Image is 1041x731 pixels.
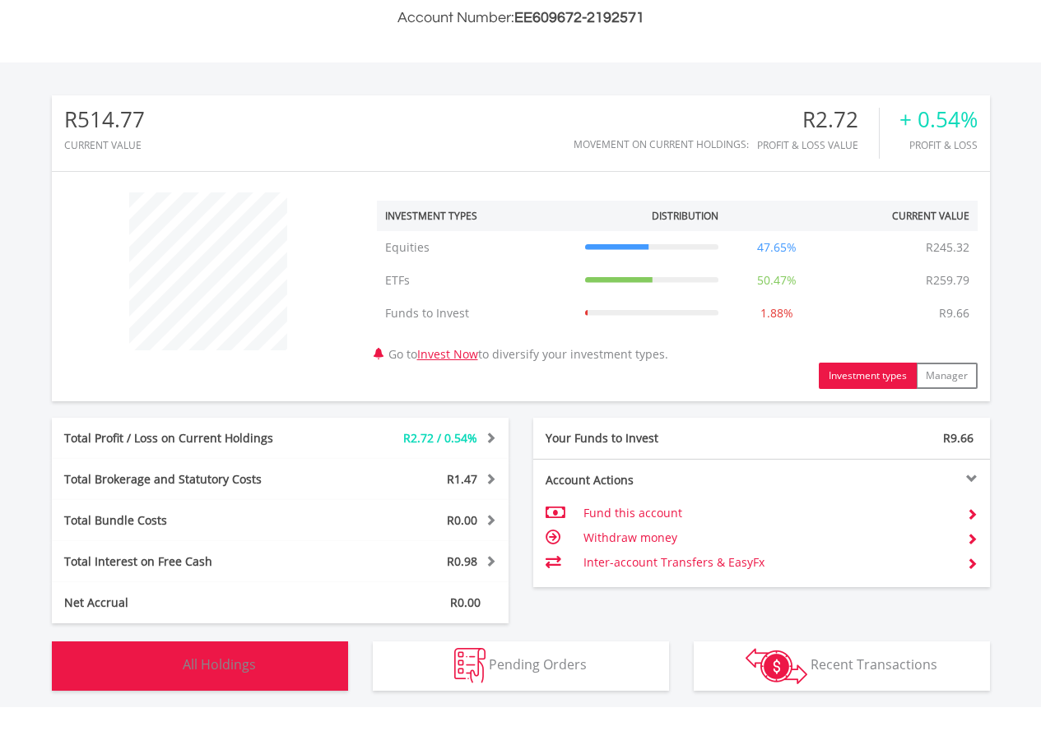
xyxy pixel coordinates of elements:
button: Investment types [819,363,917,389]
span: R2.72 / 0.54% [403,430,477,446]
td: Withdraw money [583,525,953,550]
td: Fund this account [583,501,953,525]
td: R245.32 [918,231,978,264]
div: Total Bundle Costs [52,512,318,529]
div: Go to to diversify your investment types. [365,184,990,389]
div: Total Brokerage and Statutory Costs [52,471,318,488]
td: R9.66 [931,297,978,330]
h3: Account Number: [52,7,990,30]
td: R259.79 [918,264,978,297]
span: Recent Transactions [811,655,937,673]
td: ETFs [377,264,577,297]
span: R0.00 [447,512,477,528]
span: R9.66 [943,430,974,446]
div: R2.72 [757,108,879,132]
button: Recent Transactions [694,641,990,691]
div: Profit & Loss [899,140,978,150]
td: Funds to Invest [377,297,577,330]
td: 50.47% [727,264,827,297]
div: Profit & Loss Value [757,140,879,150]
div: CURRENT VALUE [64,140,145,150]
td: 47.65% [727,231,827,264]
button: Manager [916,363,978,389]
div: Net Accrual [52,595,318,611]
div: Total Profit / Loss on Current Holdings [52,430,318,446]
div: Distribution [652,209,718,223]
div: + 0.54% [899,108,978,132]
div: Total Interest on Free Cash [52,553,318,570]
div: Your Funds to Invest [533,430,762,446]
td: 1.88% [727,297,827,330]
td: Inter-account Transfers & EasyFx [583,550,953,575]
td: Equities [377,231,577,264]
img: transactions-zar-wht.png [746,648,807,684]
span: R1.47 [447,471,477,487]
div: Account Actions [533,472,762,488]
span: R0.00 [450,595,481,610]
div: R514.77 [64,108,145,132]
img: pending_instructions-wht.png [454,648,486,683]
span: R0.98 [447,553,477,569]
button: Pending Orders [373,641,669,691]
th: Investment Types [377,201,577,231]
button: All Holdings [52,641,348,691]
th: Current Value [827,201,978,231]
a: Invest Now [417,346,478,362]
span: EE609672-2192571 [514,10,644,25]
span: Pending Orders [489,655,587,673]
div: Movement on Current Holdings: [574,139,749,150]
img: holdings-wht.png [144,648,179,683]
span: All Holdings [183,655,256,673]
